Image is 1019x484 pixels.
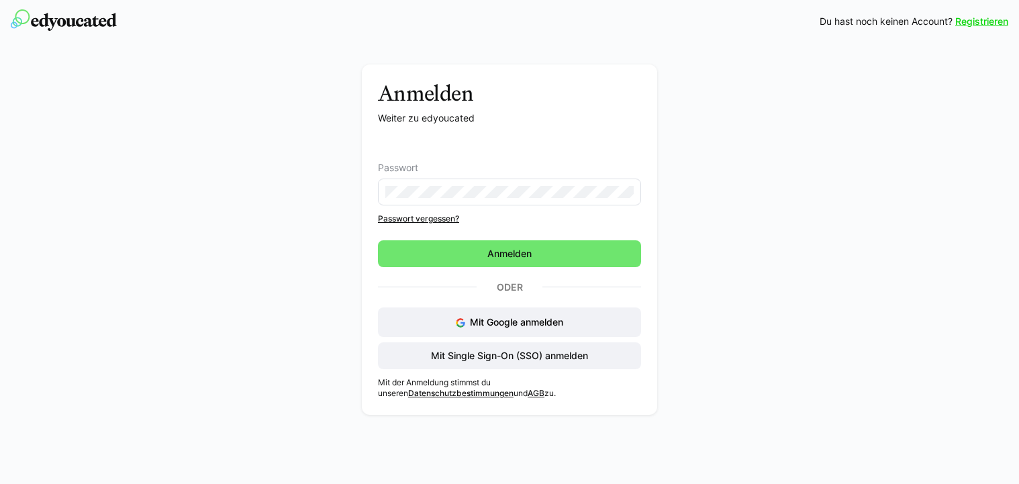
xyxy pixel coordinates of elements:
[528,388,544,398] a: AGB
[477,278,542,297] p: Oder
[408,388,514,398] a: Datenschutzbestimmungen
[378,111,641,125] p: Weiter zu edyoucated
[378,162,418,173] span: Passwort
[378,307,641,337] button: Mit Google anmelden
[378,342,641,369] button: Mit Single Sign-On (SSO) anmelden
[378,240,641,267] button: Anmelden
[955,15,1008,28] a: Registrieren
[378,377,641,399] p: Mit der Anmeldung stimmst du unseren und zu.
[470,316,563,328] span: Mit Google anmelden
[11,9,117,31] img: edyoucated
[378,213,641,224] a: Passwort vergessen?
[820,15,953,28] span: Du hast noch keinen Account?
[429,349,590,362] span: Mit Single Sign-On (SSO) anmelden
[485,247,534,260] span: Anmelden
[378,81,641,106] h3: Anmelden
